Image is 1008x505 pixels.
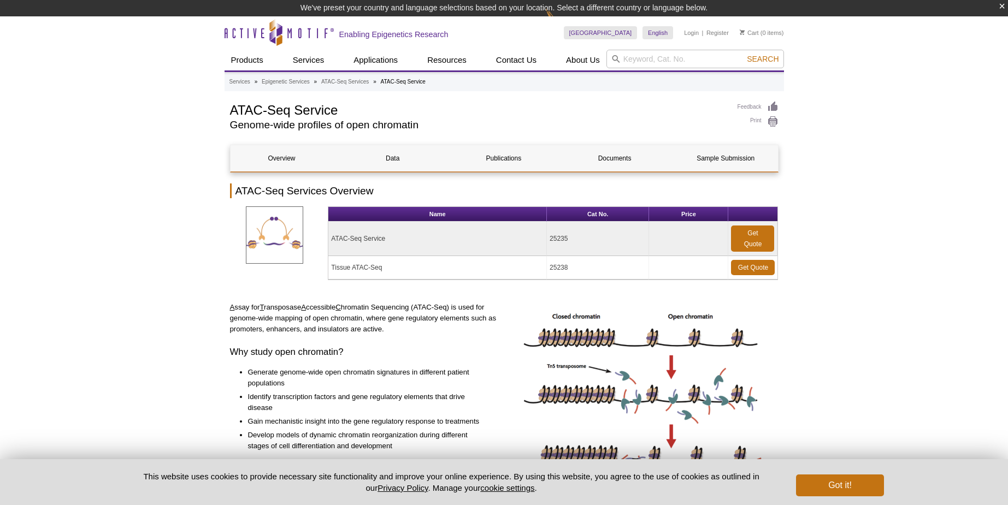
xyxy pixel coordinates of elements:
input: Keyword, Cat. No. [606,50,784,68]
img: Change Here [546,8,575,34]
button: Got it! [796,474,883,496]
td: Tissue ATAC-Seq [328,256,547,280]
li: Develop models of dynamic chromatin reorganization during different stages of cell differentiatio... [248,430,490,451]
h3: Why study open chromatin? [230,346,500,359]
li: | [702,26,704,39]
a: Get Quote [731,225,774,252]
a: Epigenetic Services [262,77,310,87]
a: Register [706,29,729,37]
a: Contact Us [490,50,543,70]
a: About Us [559,50,606,70]
p: ssay for ransposase ccessible hromatin Sequencing (ATAC-Seq) is used for genome-wide mapping of o... [230,302,500,335]
a: Cart [740,29,759,37]
a: Products [225,50,270,70]
u: C [335,303,341,311]
a: Resources [421,50,473,70]
button: Search [744,54,782,64]
u: A [230,303,235,311]
li: Identify transcription factors and gene regulatory elements that drive disease [248,391,490,413]
a: Services [229,77,250,87]
th: Cat No. [547,207,649,222]
u: A [301,303,306,311]
a: Documents [563,145,666,171]
h2: Genome-wide profiles of open chromatin [230,120,727,130]
li: Generate genome-wide open chromatin signatures in different patient populations [248,367,490,389]
img: Your Cart [740,29,745,35]
li: » [314,79,317,85]
th: Name [328,207,547,222]
td: 25238 [547,256,649,280]
a: Get Quote [731,260,775,275]
li: » [255,79,258,85]
a: Overview [231,145,333,171]
td: ATAC-Seq Service [328,222,547,256]
span: Search [747,55,779,63]
a: English [642,26,673,39]
h2: ATAC-Seq Services Overview [230,183,779,198]
u: T [260,303,264,311]
a: Privacy Policy [378,483,428,492]
li: Gain mechanistic insight into the gene regulatory response to treatments [248,416,490,427]
a: Services [286,50,331,70]
a: ATAC-Seq Services [321,77,369,87]
img: ATAC-SeqServices [246,206,303,264]
button: cookie settings [480,483,534,492]
a: Feedback [738,101,779,113]
a: Print [738,116,779,128]
li: (0 items) [740,26,784,39]
a: Applications [347,50,404,70]
li: ATAC-Seq Service [381,79,426,85]
a: Sample Submission [674,145,777,171]
h2: Enabling Epigenetics Research [339,29,449,39]
th: Price [649,207,728,222]
td: 25235 [547,222,649,256]
a: Data [341,145,444,171]
li: » [373,79,376,85]
a: [GEOGRAPHIC_DATA] [564,26,638,39]
p: This website uses cookies to provide necessary site functionality and improve your online experie... [125,471,779,494]
a: Login [684,29,699,37]
a: Publications [452,145,555,171]
h1: ATAC-Seq Service [230,101,727,117]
